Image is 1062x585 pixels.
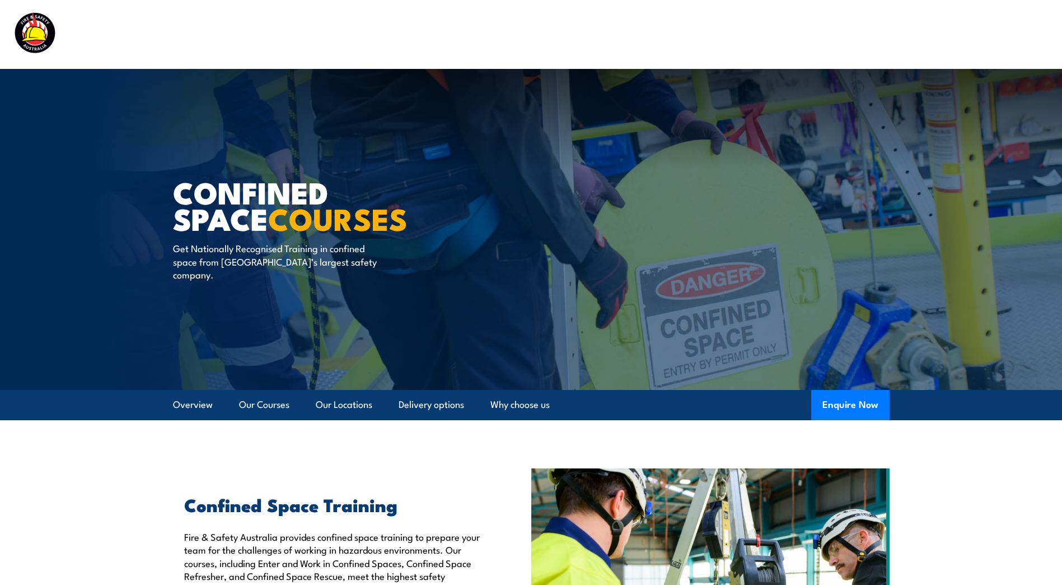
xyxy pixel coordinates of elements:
a: Delivery options [399,390,464,420]
a: About Us [771,20,812,49]
h2: Confined Space Training [184,496,480,512]
h1: Confined Space [173,179,450,231]
p: Get Nationally Recognised Training in confined space from [GEOGRAPHIC_DATA]’s largest safety comp... [173,242,377,281]
a: Course Calendar [514,20,588,49]
a: News [837,20,862,49]
a: Our Courses [239,390,289,420]
a: Emergency Response Services [613,20,746,49]
a: Why choose us [490,390,550,420]
a: Learner Portal [886,20,949,49]
button: Enquire Now [811,390,890,420]
a: Courses [454,20,489,49]
a: Contact [974,20,1009,49]
a: Our Locations [316,390,372,420]
strong: COURSES [268,194,408,241]
a: Overview [173,390,213,420]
